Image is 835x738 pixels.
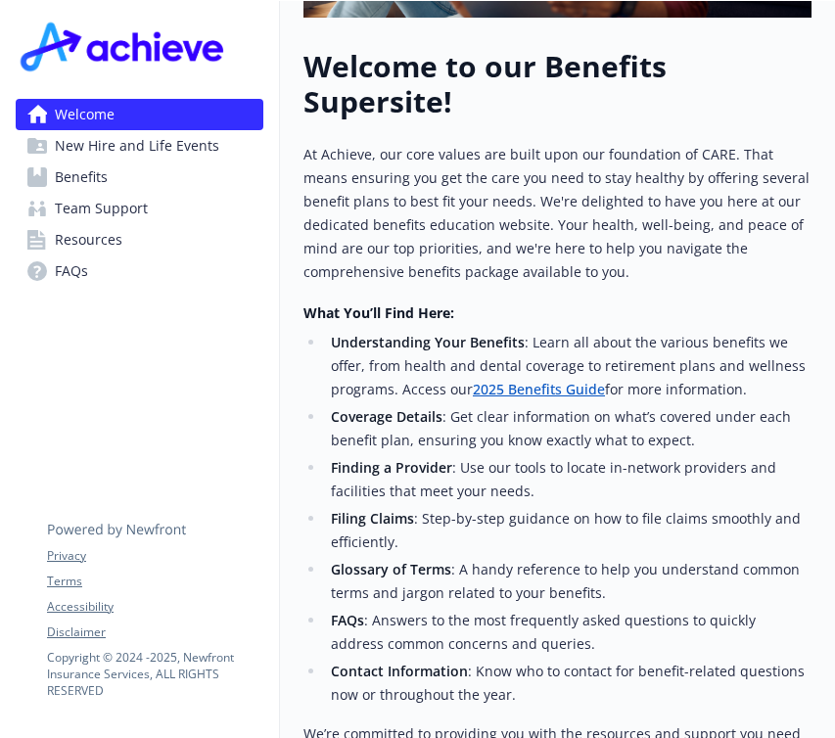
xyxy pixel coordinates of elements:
a: Accessibility [47,598,262,616]
strong: Glossary of Terms [331,560,451,578]
span: Team Support [55,193,148,224]
li: : Answers to the most frequently asked questions to quickly address common concerns and queries. [325,609,812,656]
li: : Know who to contact for benefit-related questions now or throughout the year. [325,660,812,707]
a: New Hire and Life Events [16,130,263,161]
li: : Get clear information on what’s covered under each benefit plan, ensuring you know exactly what... [325,405,812,452]
a: Resources [16,224,263,255]
a: Welcome [16,99,263,130]
a: FAQs [16,255,263,287]
span: Welcome [55,99,115,130]
a: Team Support [16,193,263,224]
h1: Welcome to our Benefits Supersite! [303,49,812,119]
strong: Finding a Provider [331,458,452,477]
strong: Filing Claims [331,509,414,528]
p: At Achieve, our core values are built upon our foundation of CARE. That means ensuring you get th... [303,143,812,284]
a: Terms [47,573,262,590]
strong: Understanding Your Benefits [331,333,525,351]
li: : Step-by-step guidance on how to file claims smoothly and efficiently. [325,507,812,554]
strong: Contact Information [331,662,468,680]
a: Privacy [47,547,262,565]
strong: What You’ll Find Here: [303,303,454,322]
strong: Coverage Details [331,407,442,426]
strong: FAQs [331,611,364,629]
span: Benefits [55,161,108,193]
li: : Learn all about the various benefits we offer, from health and dental coverage to retirement pl... [325,331,812,401]
span: New Hire and Life Events [55,130,219,161]
span: Resources [55,224,122,255]
a: Benefits [16,161,263,193]
a: Disclaimer [47,623,262,641]
li: : Use our tools to locate in-network providers and facilities that meet your needs. [325,456,812,503]
a: 2025 Benefits Guide [473,380,605,398]
p: Copyright © 2024 - 2025 , Newfront Insurance Services, ALL RIGHTS RESERVED [47,649,262,699]
li: : A handy reference to help you understand common terms and jargon related to your benefits. [325,558,812,605]
span: FAQs [55,255,88,287]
